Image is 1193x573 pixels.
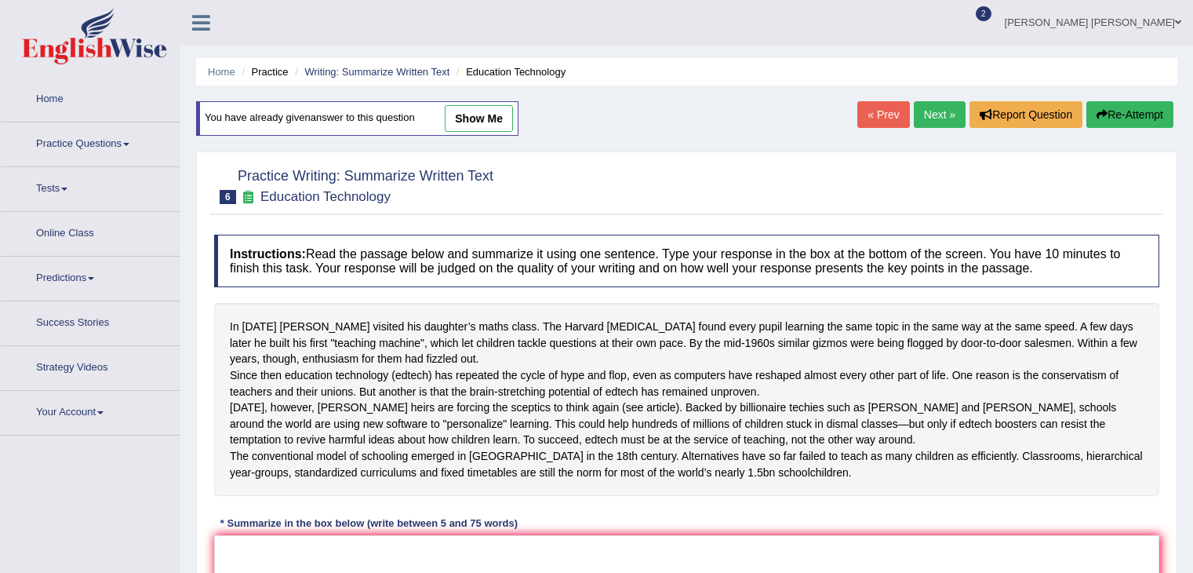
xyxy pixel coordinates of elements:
span: 2 [976,6,991,21]
div: In [DATE] [PERSON_NAME] visited his daughter’s maths class. The Harvard [MEDICAL_DATA] found ever... [214,303,1159,496]
a: Home [1,78,180,117]
a: Home [208,66,235,78]
a: Next » [914,101,966,128]
span: 6 [220,190,236,204]
a: Your Account [1,391,180,430]
div: * Summarize in the box below (write between 5 and 75 words) [214,516,524,531]
button: Re-Attempt [1086,101,1173,128]
button: Report Question [969,101,1082,128]
h4: Read the passage below and summarize it using one sentence. Type your response in the box at the ... [214,235,1159,287]
a: « Prev [857,101,909,128]
a: Tests [1,167,180,206]
a: Success Stories [1,301,180,341]
a: Online Class [1,212,180,251]
li: Education Technology [453,64,566,79]
b: Instructions: [230,247,306,261]
a: Writing: Summarize Written Text [304,66,449,78]
a: Practice Questions [1,122,180,162]
h2: Practice Writing: Summarize Written Text [214,165,493,204]
small: Education Technology [260,189,391,204]
a: Predictions [1,257,180,296]
div: You have already given answer to this question [196,101,518,136]
a: Strategy Videos [1,346,180,385]
li: Practice [238,64,288,79]
a: show me [445,105,513,132]
small: Exam occurring question [240,190,256,205]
